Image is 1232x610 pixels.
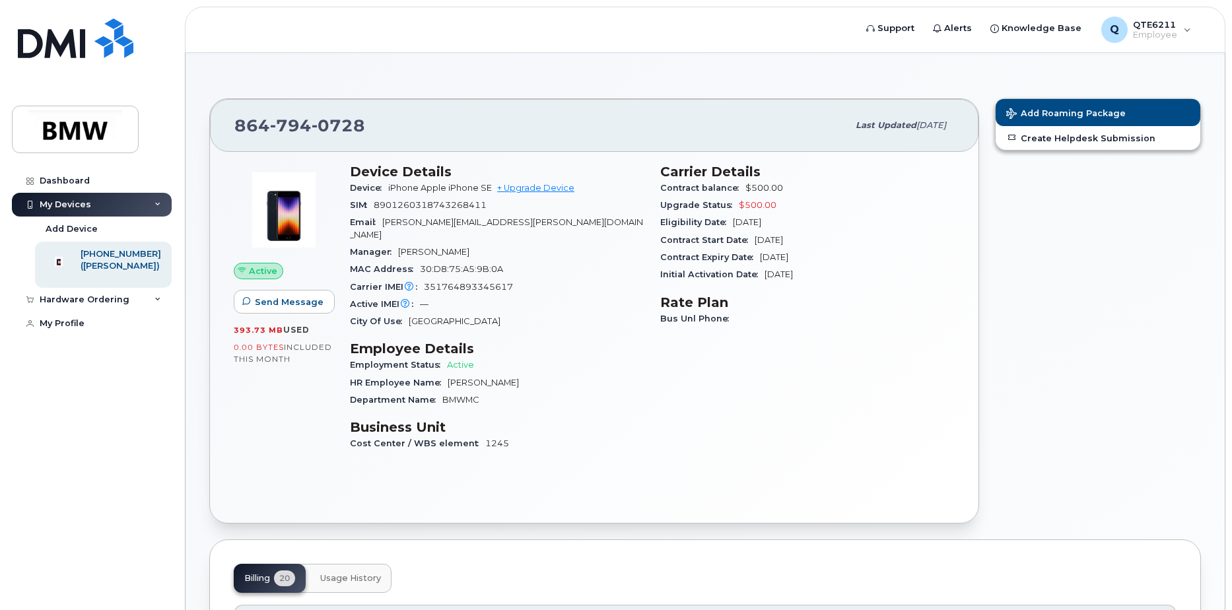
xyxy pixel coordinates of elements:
span: HR Employee Name [350,378,448,388]
span: Usage History [320,573,381,584]
span: SIM [350,200,374,210]
span: $500.00 [739,200,776,210]
span: [DATE] [760,252,788,262]
span: 30:D8:75:A5:9B:0A [420,264,503,274]
span: Employment Status [350,360,447,370]
span: Department Name [350,395,442,405]
span: BMWMC [442,395,479,405]
span: Support [877,22,914,35]
span: Bus Unl Phone [660,314,736,323]
a: Create Helpdesk Submission [996,126,1200,150]
span: Send Message [255,296,324,308]
span: Cost Center / WBS element [350,438,485,448]
span: QTE6211 [1133,19,1177,30]
button: Add Roaming Package [996,99,1200,126]
span: Active IMEI [350,299,420,309]
button: Send Message [234,290,335,314]
span: [PERSON_NAME] [398,247,469,257]
span: 8901260318743268411 [374,200,487,210]
span: Add Roaming Package [1006,108,1126,121]
span: [DATE] [733,217,761,227]
a: Knowledge Base [981,15,1091,42]
span: 864 [234,116,365,135]
span: iPhone Apple iPhone SE [388,183,492,193]
span: [DATE] [765,269,793,279]
span: [GEOGRAPHIC_DATA] [409,316,500,326]
span: 0728 [312,116,365,135]
span: Alerts [944,22,972,35]
span: Eligibility Date [660,217,733,227]
span: Initial Activation Date [660,269,765,279]
span: Contract Expiry Date [660,252,760,262]
span: Contract balance [660,183,745,193]
span: 794 [270,116,312,135]
span: Knowledge Base [1002,22,1081,35]
span: used [283,325,310,335]
span: MAC Address [350,264,420,274]
span: [PERSON_NAME] [448,378,519,388]
div: QTE6211 [1092,17,1200,43]
h3: Employee Details [350,341,644,356]
a: + Upgrade Device [497,183,574,193]
span: [DATE] [916,120,946,130]
span: 0.00 Bytes [234,343,284,352]
span: included this month [234,342,332,364]
span: 1245 [485,438,509,448]
span: Employee [1133,30,1177,40]
img: image20231002-3703462-10zne2t.jpeg [244,170,324,250]
span: [DATE] [755,235,783,245]
span: Upgrade Status [660,200,739,210]
iframe: Messenger Launcher [1175,553,1222,600]
span: City Of Use [350,316,409,326]
span: Carrier IMEI [350,282,424,292]
span: Q [1110,22,1119,38]
span: 351764893345617 [424,282,513,292]
span: Contract Start Date [660,235,755,245]
span: 393.73 MB [234,325,283,335]
a: Alerts [924,15,981,42]
span: $500.00 [745,183,783,193]
span: Active [249,265,277,277]
span: [PERSON_NAME][EMAIL_ADDRESS][PERSON_NAME][DOMAIN_NAME] [350,217,643,239]
span: Active [447,360,474,370]
a: Support [857,15,924,42]
span: — [420,299,428,309]
h3: Business Unit [350,419,644,435]
span: Email [350,217,382,227]
h3: Rate Plan [660,294,955,310]
h3: Device Details [350,164,644,180]
span: Last updated [856,120,916,130]
span: Manager [350,247,398,257]
h3: Carrier Details [660,164,955,180]
span: Device [350,183,388,193]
